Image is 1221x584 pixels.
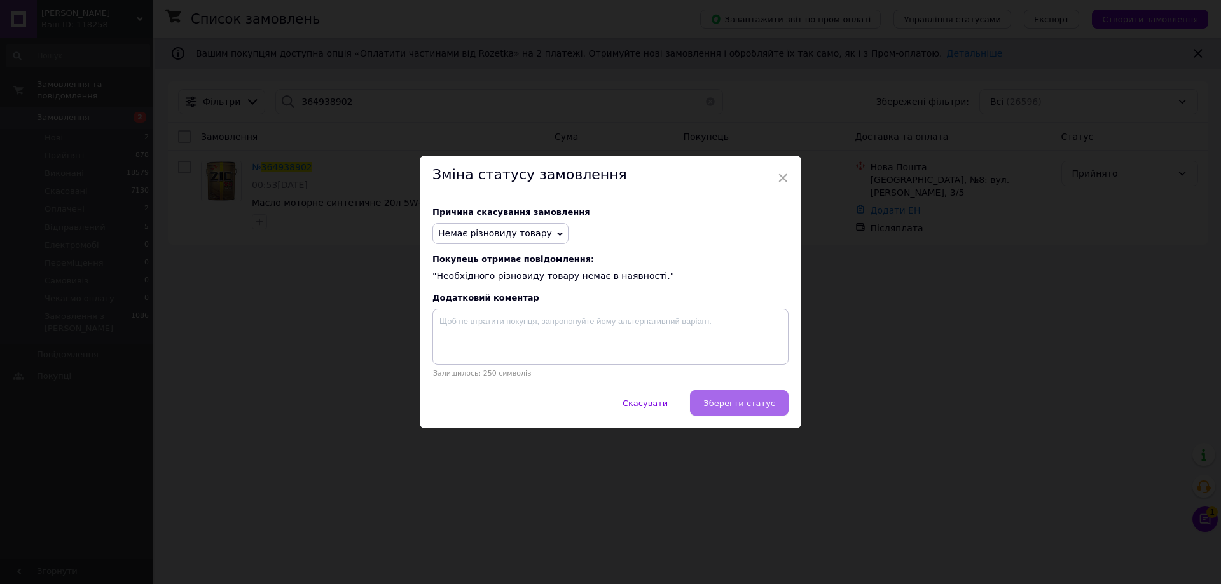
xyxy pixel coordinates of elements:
[432,207,789,217] div: Причина скасування замовлення
[432,254,789,264] span: Покупець отримає повідомлення:
[438,228,552,238] span: Немає різновиду товару
[432,293,789,302] div: Додатковий коментар
[690,390,789,416] button: Зберегти статус
[432,369,789,377] p: Залишилось: 250 символів
[609,390,681,416] button: Скасувати
[420,156,801,194] div: Зміна статусу замовлення
[777,167,789,189] span: ×
[432,254,789,283] div: "Необхідного різновиду товару немає в наявності."
[703,398,775,408] span: Зберегти статус
[623,398,668,408] span: Скасувати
